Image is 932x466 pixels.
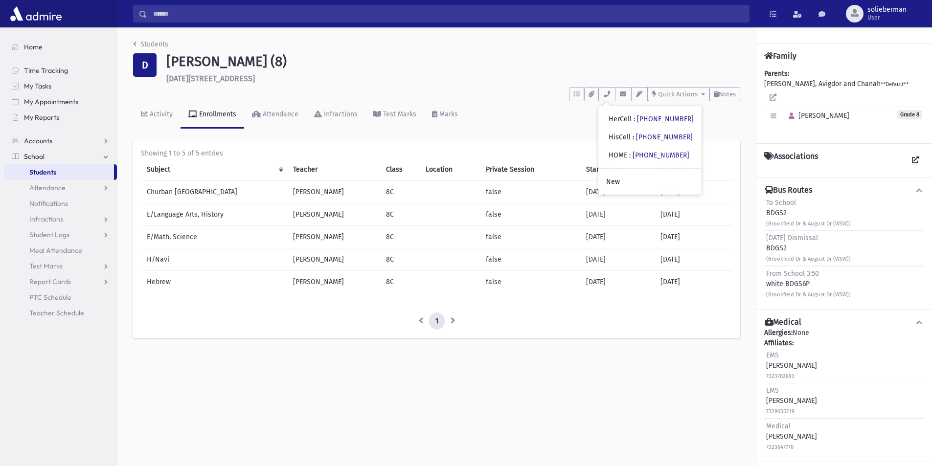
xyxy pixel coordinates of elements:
[765,317,801,328] h4: Medical
[4,133,117,149] a: Accounts
[141,158,287,181] th: Subject
[4,227,117,243] a: Student Logs
[629,151,631,159] span: :
[306,101,365,129] a: Infractions
[380,248,420,270] td: 8C
[766,199,796,207] span: To School
[141,270,287,293] td: Hebrew
[766,269,819,278] span: From School 3:50
[29,183,66,192] span: Attendance
[609,150,689,160] div: HOME
[24,97,78,106] span: My Appointments
[709,87,740,101] button: Notes
[24,152,45,161] span: School
[287,248,380,270] td: [PERSON_NAME]
[580,225,655,248] td: [DATE]
[24,136,52,145] span: Accounts
[766,221,851,227] small: (Brookfield Dr & August Dr (WSW))
[381,110,416,118] div: Test Marks
[24,66,68,75] span: Time Tracking
[24,113,59,122] span: My Reports
[719,90,736,98] span: Notes
[655,248,732,270] td: [DATE]
[29,309,84,317] span: Teacher Schedule
[4,149,117,164] a: School
[655,203,732,225] td: [DATE]
[4,258,117,274] a: Test Marks
[766,386,779,395] span: EMS
[766,291,851,298] small: (Brookfield Dr & August Dr (WSW))
[380,203,420,225] td: 8C
[141,225,287,248] td: E/Math, Science
[766,268,851,299] div: white BDGS6P
[141,248,287,270] td: H/Navi
[784,111,849,120] span: [PERSON_NAME]
[29,262,63,270] span: Test Marks
[166,74,740,83] h6: [DATE][STREET_ADDRESS]
[609,114,694,124] div: HerCell
[29,293,71,302] span: PTC Schedule
[29,230,69,239] span: Student Logs
[658,90,698,98] span: Quick Actions
[29,199,68,208] span: Notifications
[480,225,580,248] td: false
[766,256,851,262] small: (Brookfield Dr & August Dr (WSW))
[580,180,655,203] td: [DATE]
[480,248,580,270] td: false
[867,6,907,14] span: solieberman
[181,101,244,129] a: Enrollments
[598,173,702,191] a: New
[4,243,117,258] a: Meal Attendance
[287,203,380,225] td: [PERSON_NAME]
[766,373,795,379] small: 7323702693
[380,158,420,181] th: Class
[287,225,380,248] td: [PERSON_NAME]
[437,110,458,118] div: Marks
[867,14,907,22] span: User
[147,5,749,22] input: Search
[380,225,420,248] td: 8C
[29,246,82,255] span: Meal Attendance
[766,198,851,228] div: BDGS2
[655,270,732,293] td: [DATE]
[4,196,117,211] a: Notifications
[29,168,56,177] span: Students
[4,78,117,94] a: My Tasks
[197,110,236,118] div: Enrollments
[4,274,117,289] a: Report Cards
[322,110,358,118] div: Infractions
[480,270,580,293] td: false
[580,158,655,181] th: Start Date
[636,133,693,141] a: [PHONE_NUMBER]
[633,151,689,159] a: [PHONE_NUMBER]
[133,53,157,77] div: D
[380,180,420,203] td: 8C
[764,185,924,196] button: Bus Routes
[480,203,580,225] td: false
[480,180,580,203] td: false
[4,289,117,305] a: PTC Schedule
[287,158,380,181] th: Teacher
[766,408,795,415] small: 7329055219
[766,234,818,242] span: [DATE] Dismissal
[133,101,181,129] a: Activity
[766,350,817,381] div: [PERSON_NAME]
[766,421,817,452] div: [PERSON_NAME]
[764,339,794,347] b: Affiliates:
[29,277,71,286] span: Report Cards
[380,270,420,293] td: 8C
[4,110,117,125] a: My Reports
[580,248,655,270] td: [DATE]
[766,385,817,416] div: [PERSON_NAME]
[764,317,924,328] button: Medical
[4,305,117,321] a: Teacher Schedule
[4,94,117,110] a: My Appointments
[141,180,287,203] td: Churban [GEOGRAPHIC_DATA]
[141,148,732,158] div: Showing 1 to 5 of 5 entries
[766,444,794,450] small: 7323647770
[633,133,634,141] span: :
[609,132,693,142] div: HisCell
[634,115,635,123] span: :
[365,101,424,129] a: Test Marks
[148,110,173,118] div: Activity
